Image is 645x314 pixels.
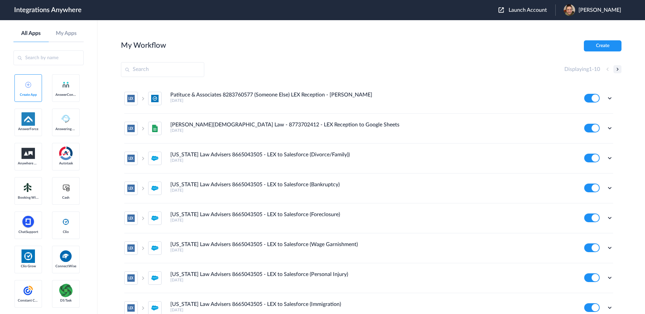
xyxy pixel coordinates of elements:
[18,196,39,200] span: Booking Widget
[14,6,82,14] h1: Integrations Anywhere
[21,215,35,229] img: chatsupport-icon.svg
[121,62,204,77] input: Search
[170,271,348,278] h4: [US_STATE] Law Advisers 8665043505 - LEX to Salesforce (Personal Injury)
[49,30,84,37] a: My Apps
[170,158,575,163] h5: [DATE]
[170,308,575,312] h5: [DATE]
[170,122,399,128] h4: [PERSON_NAME][DEMOGRAPHIC_DATA] Law - 8773702412 - LEX Reception to Google Sheets
[55,264,76,268] span: ConnectWise
[21,249,35,263] img: Clio.jpg
[564,66,600,73] h4: Displaying -
[170,188,575,193] h5: [DATE]
[170,211,340,218] h4: [US_STATE] Law Advisers 8665043505 - LEX to Salesforce (Foreclosure)
[578,7,621,13] span: [PERSON_NAME]
[18,127,39,131] span: AnswerForce
[170,301,341,308] h4: [US_STATE] Law Advisers 8665043505 - LEX to Salesforce (Immigration)
[55,299,76,303] span: DS Task
[18,299,39,303] span: Constant Contact
[589,67,592,72] span: 1
[59,112,73,126] img: Answering_service.png
[170,128,575,133] h5: [DATE]
[55,230,76,234] span: Clio
[18,230,39,234] span: ChatSupport
[21,182,35,194] img: Setmore_Logo.svg
[18,161,39,165] span: Anywhere Works
[499,7,504,13] img: launch-acct-icon.svg
[21,148,35,159] img: aww.png
[21,284,35,297] img: constant-contact.svg
[62,81,70,89] img: answerconnect-logo.svg
[59,147,73,160] img: autotask.png
[584,40,621,51] button: Create
[55,93,76,97] span: AnswerConnect
[55,161,76,165] span: Autotask
[18,93,39,97] span: Create App
[25,82,31,88] img: add-icon.svg
[509,7,547,13] span: Launch Account
[18,264,39,268] span: Clio Grow
[62,218,70,226] img: clio-logo.svg
[121,41,166,50] h2: My Workflow
[499,7,555,13] button: Launch Account
[59,249,73,263] img: connectwise.png
[170,218,575,223] h5: [DATE]
[170,92,372,98] h4: Patituce & Associates 8283760577 (Someone Else) LEX Reception - [PERSON_NAME]
[21,112,35,126] img: af-app-logo.svg
[170,278,575,282] h5: [DATE]
[170,248,575,252] h5: [DATE]
[594,67,600,72] span: 10
[13,50,84,65] input: Search by name
[170,241,358,248] h4: [US_STATE] Law Advisers 8665043505 - LEX to Salesforce (Wage Garnishment)
[170,152,350,158] h4: [US_STATE] Law Advisers 8665043505 - LEX to Salesforce (Divorce/Family))
[62,184,70,192] img: cash-logo.svg
[55,127,76,131] span: Answering Service
[564,4,575,16] img: img-6777.jpeg
[55,196,76,200] span: Cash
[13,30,49,37] a: All Apps
[170,182,340,188] h4: [US_STATE] Law Advisers 8665043505 - LEX to Salesforce (Bankruptcy)
[59,284,73,297] img: distributedSource.png
[170,98,575,103] h5: [DATE]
